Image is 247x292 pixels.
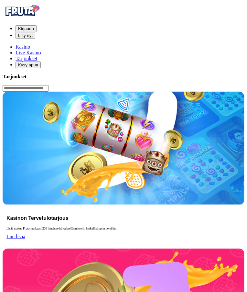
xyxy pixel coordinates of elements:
span: Kasino [16,44,30,50]
h3: Tarjoukset [3,73,244,80]
button: headphones iconKysy apua [16,62,41,68]
img: Fruta [3,3,41,19]
p: Lisää makua Fruta-matkaasi 200 ilmaispyöräytyksellä mikserin herkullisimpiin peleihin. [6,227,241,231]
a: Lue lisää [6,234,25,239]
h3: Kasinon Tervetulotarjous [6,215,241,221]
span: Liity nyt [18,33,33,38]
span: Kirjaudu [18,26,34,31]
button: Liity nyt [16,32,35,39]
input: Search [3,85,48,92]
span: Tarjoukset [16,56,37,61]
span: Kysy apua [18,62,38,67]
a: poker-chip iconLive Kasino [16,50,41,55]
span: Live Kasino [16,50,41,55]
a: gift-inverted iconTarjoukset [16,56,37,61]
a: diamond iconKasino [16,44,30,50]
button: Kirjaudu [16,25,37,32]
img: Kasinon Tervetulotarjous [3,92,244,205]
a: Fruta [3,14,41,20]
